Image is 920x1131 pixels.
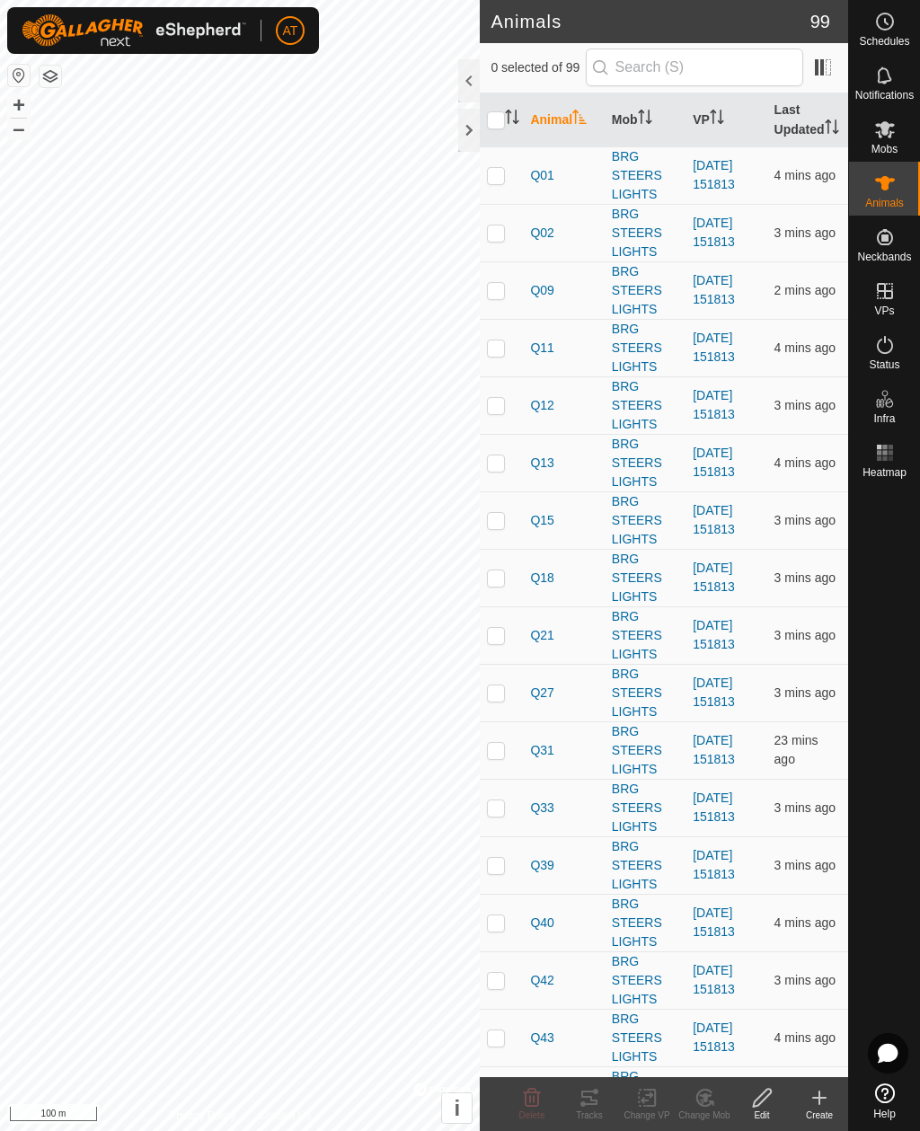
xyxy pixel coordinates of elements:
span: 20 Aug 2025 at 6:42 am [774,513,836,527]
a: Help [849,1076,920,1127]
a: [DATE] 151813 [693,733,735,766]
span: Q01 [530,166,553,185]
span: Q43 [530,1029,553,1047]
div: BRG STEERS LIGHTS [612,780,678,836]
a: [DATE] 151813 [693,1021,735,1054]
input: Search (S) [586,49,803,86]
h2: Animals [491,11,809,32]
p-sorticon: Activate to sort [572,112,587,127]
a: [DATE] 151813 [693,848,735,881]
div: Change VP [618,1109,676,1122]
span: Mobs [871,144,898,155]
span: AT [283,22,298,40]
span: Q21 [530,626,553,645]
div: BRG STEERS LIGHTS [612,550,678,606]
span: Q11 [530,339,553,358]
span: 20 Aug 2025 at 6:43 am [774,570,836,585]
span: Q09 [530,281,553,300]
span: Q27 [530,684,553,702]
span: Q18 [530,569,553,588]
span: Q12 [530,396,553,415]
span: Q15 [530,511,553,530]
a: Privacy Policy [169,1108,236,1124]
button: Map Layers [40,66,61,87]
span: Q13 [530,454,553,473]
div: BRG STEERS LIGHTS [612,895,678,951]
a: [DATE] 151813 [693,618,735,651]
span: 20 Aug 2025 at 6:42 am [774,1030,836,1045]
span: 20 Aug 2025 at 6:42 am [774,340,836,355]
div: BRG STEERS LIGHTS [612,722,678,779]
span: 20 Aug 2025 at 6:42 am [774,168,836,182]
a: [DATE] 151813 [693,273,735,306]
p-sorticon: Activate to sort [710,112,724,127]
a: [DATE] 151813 [693,906,735,939]
a: [DATE] 151813 [693,216,735,249]
span: 20 Aug 2025 at 6:42 am [774,225,836,240]
div: Tracks [561,1109,618,1122]
a: [DATE] 151813 [693,331,735,364]
th: VP [686,93,766,147]
span: Q42 [530,971,553,990]
span: VPs [874,305,894,316]
div: BRG STEERS LIGHTS [612,262,678,319]
th: Last Updated [767,93,848,147]
span: Q39 [530,856,553,875]
span: 20 Aug 2025 at 6:23 am [774,733,818,766]
div: Create [791,1109,848,1122]
div: BRG STEERS LIGHTS [612,320,678,376]
div: BRG STEERS LIGHTS [612,837,678,894]
div: BRG STEERS LIGHTS [612,665,678,721]
a: [DATE] 151813 [693,676,735,709]
span: 20 Aug 2025 at 6:42 am [774,455,836,470]
span: Help [873,1109,896,1119]
span: 99 [810,8,830,35]
div: BRG STEERS LIGHTS [612,377,678,434]
img: Gallagher Logo [22,14,246,47]
span: Q33 [530,799,553,817]
span: i [455,1096,461,1120]
span: Status [869,359,899,370]
th: Animal [523,93,604,147]
div: BRG STEERS LIGHTS [612,1067,678,1124]
div: BRG STEERS LIGHTS [612,205,678,261]
span: 20 Aug 2025 at 6:42 am [774,915,836,930]
span: Neckbands [857,252,911,262]
p-sorticon: Activate to sort [825,122,839,137]
p-sorticon: Activate to sort [505,112,519,127]
div: Edit [733,1109,791,1122]
button: i [442,1093,472,1123]
span: Q40 [530,914,553,932]
span: Q02 [530,224,553,243]
a: [DATE] 151813 [693,561,735,594]
span: Infra [873,413,895,424]
span: 20 Aug 2025 at 6:42 am [774,685,836,700]
span: 20 Aug 2025 at 6:43 am [774,398,836,412]
div: BRG STEERS LIGHTS [612,952,678,1009]
a: [DATE] 151813 [693,388,735,421]
span: Notifications [855,90,914,101]
span: 20 Aug 2025 at 6:42 am [774,858,836,872]
div: BRG STEERS LIGHTS [612,147,678,204]
span: 20 Aug 2025 at 6:43 am [774,800,836,815]
span: 20 Aug 2025 at 6:43 am [774,628,836,642]
button: – [8,118,30,139]
a: [DATE] 151813 [693,446,735,479]
th: Mob [605,93,686,147]
div: BRG STEERS LIGHTS [612,435,678,491]
div: BRG STEERS LIGHTS [612,1010,678,1066]
button: + [8,94,30,116]
a: [DATE] 151813 [693,963,735,996]
div: BRG STEERS LIGHTS [612,607,678,664]
a: [DATE] 151813 [693,503,735,536]
span: Animals [865,198,904,208]
span: Heatmap [862,467,907,478]
a: Contact Us [258,1108,311,1124]
span: 0 selected of 99 [491,58,585,77]
span: Delete [519,1110,545,1120]
a: [DATE] 151813 [693,158,735,191]
a: [DATE] 151813 [693,791,735,824]
span: 20 Aug 2025 at 6:42 am [774,973,836,987]
div: BRG STEERS LIGHTS [612,492,678,549]
span: Q31 [530,741,553,760]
